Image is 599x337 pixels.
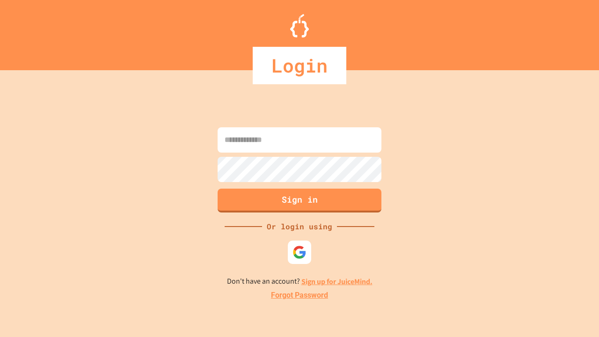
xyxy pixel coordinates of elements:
[290,14,309,37] img: Logo.svg
[253,47,346,84] div: Login
[227,276,373,287] p: Don't have an account?
[301,277,373,286] a: Sign up for JuiceMind.
[271,290,328,301] a: Forgot Password
[560,300,590,328] iframe: chat widget
[292,245,307,259] img: google-icon.svg
[262,221,337,232] div: Or login using
[218,189,381,212] button: Sign in
[521,259,590,299] iframe: chat widget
